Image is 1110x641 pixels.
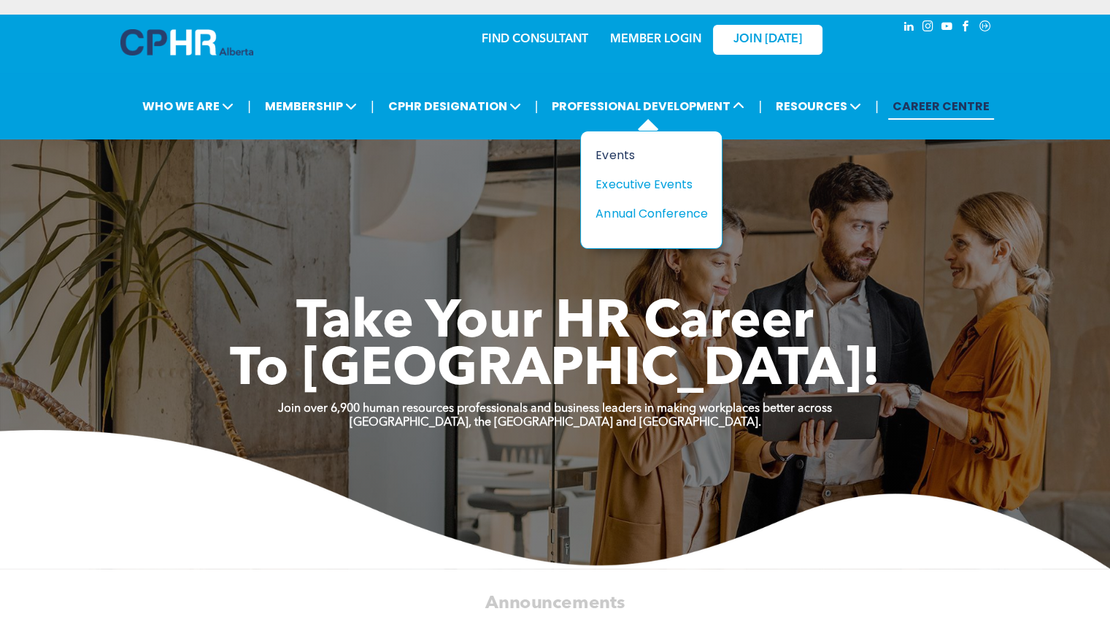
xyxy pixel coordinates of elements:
[610,34,701,45] a: MEMBER LOGIN
[296,297,814,350] span: Take Your HR Career
[733,33,802,47] span: JOIN [DATE]
[482,34,588,45] a: FIND CONSULTANT
[596,146,696,164] div: Events
[875,91,879,121] li: |
[596,175,707,193] a: Executive Events
[596,204,696,223] div: Annual Conference
[535,91,539,121] li: |
[758,91,762,121] li: |
[596,204,707,223] a: Annual Conference
[120,29,253,55] img: A blue and white logo for cp alberta
[371,91,374,121] li: |
[247,91,251,121] li: |
[939,18,955,38] a: youtube
[888,93,994,120] a: CAREER CENTRE
[547,93,749,120] span: PROFESSIONAL DEVELOPMENT
[350,417,761,429] strong: [GEOGRAPHIC_DATA], the [GEOGRAPHIC_DATA] and [GEOGRAPHIC_DATA].
[384,93,525,120] span: CPHR DESIGNATION
[138,93,238,120] span: WHO WE ARE
[958,18,974,38] a: facebook
[261,93,361,120] span: MEMBERSHIP
[596,175,696,193] div: Executive Events
[901,18,917,38] a: linkedin
[485,594,625,612] span: Announcements
[596,146,707,164] a: Events
[278,403,832,415] strong: Join over 6,900 human resources professionals and business leaders in making workplaces better ac...
[230,345,881,397] span: To [GEOGRAPHIC_DATA]!
[977,18,993,38] a: Social network
[771,93,866,120] span: RESOURCES
[713,25,822,55] a: JOIN [DATE]
[920,18,936,38] a: instagram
